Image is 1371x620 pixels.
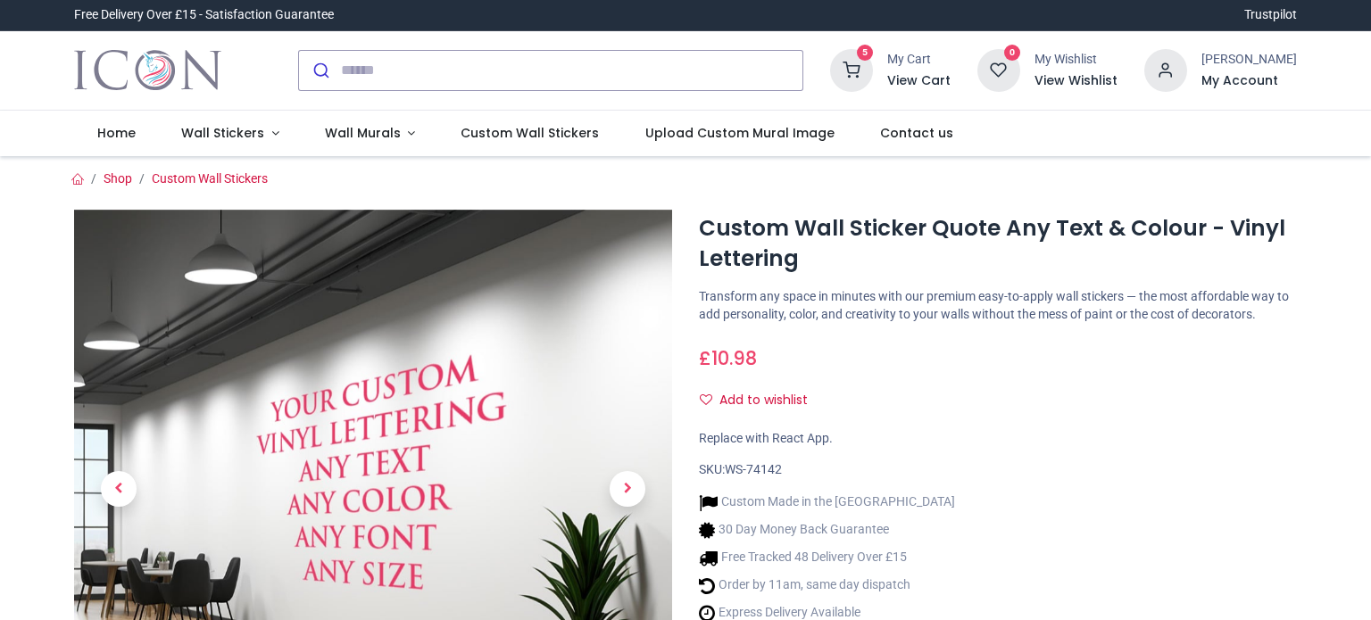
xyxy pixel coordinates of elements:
[699,288,1297,323] p: Transform any space in minutes with our premium easy-to-apply wall stickers — the most affordable...
[158,111,302,157] a: Wall Stickers
[101,471,137,507] span: Previous
[699,430,1297,448] div: Replace with React App.
[725,462,782,476] span: WS-74142
[1004,45,1021,62] sup: 0
[299,51,341,90] button: Submit
[1034,51,1118,69] div: My Wishlist
[1244,6,1297,24] a: Trustpilot
[699,549,955,567] li: Free Tracked 48 Delivery Over £15
[74,6,334,24] div: Free Delivery Over £15 - Satisfaction Guarantee
[74,45,221,95] a: Logo of Icon Wall Stickers
[97,124,136,142] span: Home
[887,72,951,90] a: View Cart
[152,171,268,186] a: Custom Wall Stickers
[699,493,955,512] li: Custom Made in the [GEOGRAPHIC_DATA]
[461,124,599,142] span: Custom Wall Stickers
[645,124,835,142] span: Upload Custom Mural Image
[700,393,712,406] i: Add to wishlist
[699,521,955,540] li: 30 Day Money Back Guarantee
[699,345,757,371] span: £
[325,124,401,142] span: Wall Murals
[1201,51,1297,69] div: [PERSON_NAME]
[830,62,873,76] a: 5
[302,111,438,157] a: Wall Murals
[74,45,221,95] img: Icon Wall Stickers
[699,461,1297,479] div: SKU:
[880,124,953,142] span: Contact us
[1034,72,1118,90] a: View Wishlist
[1201,72,1297,90] a: My Account
[699,576,955,595] li: Order by 11am, same day dispatch
[104,171,132,186] a: Shop
[887,51,951,69] div: My Cart
[181,124,264,142] span: Wall Stickers
[699,213,1297,275] h1: Custom Wall Sticker Quote Any Text & Colour - Vinyl Lettering
[857,45,874,62] sup: 5
[610,471,645,507] span: Next
[699,385,823,416] button: Add to wishlistAdd to wishlist
[977,62,1020,76] a: 0
[711,345,757,371] span: 10.98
